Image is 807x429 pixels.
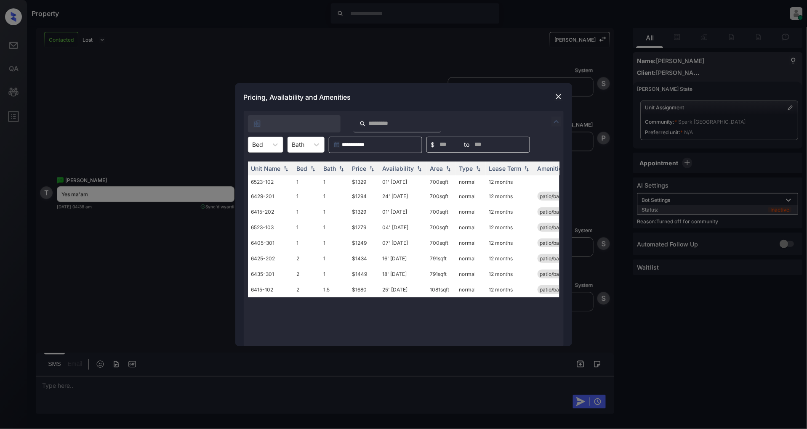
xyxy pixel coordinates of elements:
[349,251,379,266] td: $1434
[538,165,566,172] div: Amenities
[427,235,456,251] td: 700 sqft
[486,220,534,235] td: 12 months
[320,266,349,282] td: 1
[251,165,281,172] div: Unit Name
[486,235,534,251] td: 12 months
[379,266,427,282] td: 18' [DATE]
[456,235,486,251] td: normal
[320,282,349,297] td: 1.5
[248,175,293,188] td: 6523-102
[456,204,486,220] td: normal
[248,282,293,297] td: 6415-102
[540,255,573,262] span: patio/balcony
[379,251,427,266] td: 16' [DATE]
[486,188,534,204] td: 12 months
[349,235,379,251] td: $1249
[349,188,379,204] td: $1294
[486,175,534,188] td: 12 months
[456,220,486,235] td: normal
[551,117,562,127] img: icon-zuma
[540,271,573,277] span: patio/balcony
[379,175,427,188] td: 01' [DATE]
[235,83,572,111] div: Pricing, Availability and Amenities
[486,282,534,297] td: 12 months
[554,93,563,101] img: close
[337,165,346,171] img: sorting
[456,282,486,297] td: normal
[293,220,320,235] td: 1
[427,266,456,282] td: 791 sqft
[320,188,349,204] td: 1
[427,204,456,220] td: 700 sqft
[297,165,308,172] div: Bed
[456,251,486,266] td: normal
[456,266,486,282] td: normal
[540,240,573,246] span: patio/balcony
[248,235,293,251] td: 6405-301
[379,220,427,235] td: 04' [DATE]
[248,251,293,266] td: 6425-202
[293,266,320,282] td: 2
[324,165,336,172] div: Bath
[486,251,534,266] td: 12 months
[349,266,379,282] td: $1449
[444,165,453,171] img: sorting
[349,220,379,235] td: $1279
[486,204,534,220] td: 12 months
[540,224,573,230] span: patio/balcony
[379,282,427,297] td: 25' [DATE]
[427,282,456,297] td: 1081 sqft
[349,175,379,188] td: $1329
[349,204,379,220] td: $1329
[309,165,317,171] img: sorting
[431,140,435,149] span: $
[383,165,414,172] div: Availability
[427,220,456,235] td: 700 sqft
[349,282,379,297] td: $1680
[489,165,522,172] div: Lease Term
[464,140,470,149] span: to
[474,165,482,171] img: sorting
[379,235,427,251] td: 07' [DATE]
[253,119,261,128] img: icon-zuma
[248,266,293,282] td: 6435-301
[293,251,320,266] td: 2
[427,188,456,204] td: 700 sqft
[430,165,443,172] div: Area
[427,175,456,188] td: 700 sqft
[427,251,456,266] td: 791 sqft
[459,165,473,172] div: Type
[415,165,423,171] img: sorting
[293,175,320,188] td: 1
[360,120,366,127] img: icon-zuma
[379,204,427,220] td: 01' [DATE]
[320,251,349,266] td: 1
[282,165,290,171] img: sorting
[320,204,349,220] td: 1
[248,204,293,220] td: 6415-202
[293,235,320,251] td: 1
[320,235,349,251] td: 1
[248,220,293,235] td: 6523-103
[486,266,534,282] td: 12 months
[248,188,293,204] td: 6429-201
[293,282,320,297] td: 2
[293,204,320,220] td: 1
[522,165,531,171] img: sorting
[379,188,427,204] td: 24' [DATE]
[320,175,349,188] td: 1
[320,220,349,235] td: 1
[293,188,320,204] td: 1
[352,165,367,172] div: Price
[540,286,573,293] span: patio/balcony
[368,165,376,171] img: sorting
[456,175,486,188] td: normal
[456,188,486,204] td: normal
[540,209,573,215] span: patio/balcony
[540,193,573,199] span: patio/balcony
